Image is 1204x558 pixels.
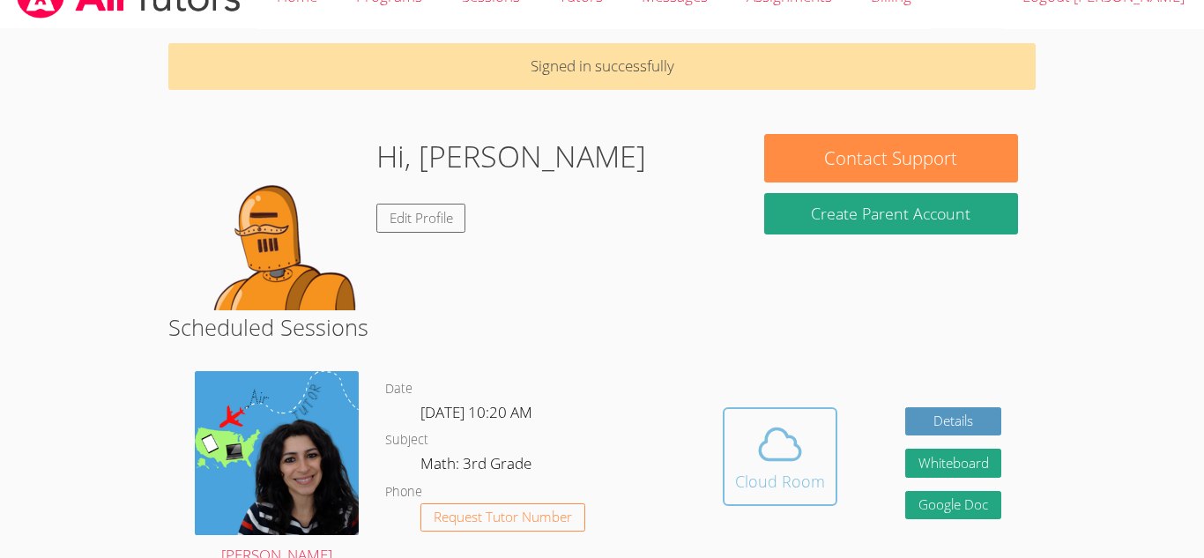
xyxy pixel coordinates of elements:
img: air%20tutor%20avatar.png [195,371,359,535]
button: Request Tutor Number [420,503,585,532]
a: Details [905,407,1002,436]
dd: Math: 3rd Grade [420,451,535,481]
a: Edit Profile [376,204,466,233]
button: Cloud Room [723,407,837,506]
h1: Hi, [PERSON_NAME] [376,134,646,179]
dt: Date [385,378,412,400]
span: [DATE] 10:20 AM [420,402,532,422]
dt: Subject [385,429,428,451]
div: Cloud Room [735,469,825,494]
span: Request Tutor Number [434,510,572,524]
img: default.png [186,134,362,310]
a: Google Doc [905,491,1002,520]
button: Contact Support [764,134,1018,182]
p: Signed in successfully [168,43,1036,90]
button: Whiteboard [905,449,1002,478]
button: Create Parent Account [764,193,1018,234]
h2: Scheduled Sessions [168,310,1036,344]
dt: Phone [385,481,422,503]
